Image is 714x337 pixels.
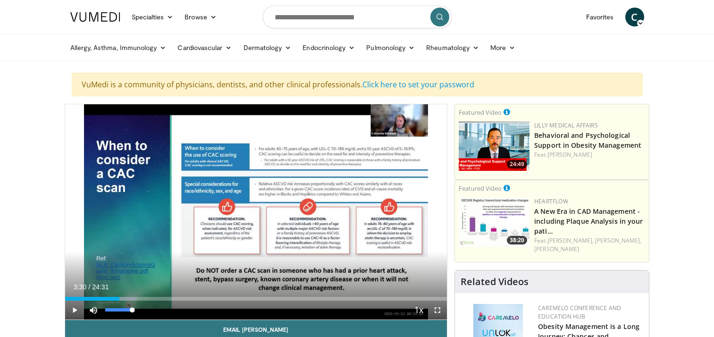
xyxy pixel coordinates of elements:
[420,38,485,57] a: Rheumatology
[534,245,579,253] a: [PERSON_NAME]
[459,197,529,247] img: 738d0e2d-290f-4d89-8861-908fb8b721dc.150x105_q85_crop-smart_upscale.jpg
[70,12,120,22] img: VuMedi Logo
[65,297,447,301] div: Progress Bar
[297,38,361,57] a: Endocrinology
[485,38,521,57] a: More
[459,108,502,117] small: Featured Video
[362,79,474,90] a: Click here to set your password
[84,301,103,320] button: Mute
[507,236,527,244] span: 38:20
[105,308,132,312] div: Volume Level
[459,197,529,247] a: 38:20
[65,301,84,320] button: Play
[72,73,643,96] div: VuMedi is a community of physicians, dentists, and other clinical professionals.
[534,151,645,159] div: Feat.
[459,121,529,171] a: 24:49
[92,283,109,291] span: 24:31
[459,121,529,171] img: ba3304f6-7838-4e41-9c0f-2e31ebde6754.png.150x105_q85_crop-smart_upscale.png
[625,8,644,26] a: C
[534,131,641,150] a: Behavioral and Psychological Support in Obesity Management
[89,283,91,291] span: /
[361,38,420,57] a: Pulmonology
[409,301,428,320] button: Playback Rate
[534,197,568,205] a: Heartflow
[65,38,172,57] a: Allergy, Asthma, Immunology
[238,38,297,57] a: Dermatology
[547,236,594,244] a: [PERSON_NAME],
[534,121,598,129] a: Lilly Medical Affairs
[534,236,645,253] div: Feat.
[74,283,86,291] span: 3:30
[65,104,447,320] video-js: Video Player
[507,160,527,168] span: 24:49
[459,184,502,193] small: Featured Video
[595,236,641,244] a: [PERSON_NAME],
[263,6,452,28] input: Search topics, interventions
[461,276,529,287] h4: Related Videos
[126,8,179,26] a: Specialties
[580,8,620,26] a: Favorites
[547,151,592,159] a: [PERSON_NAME]
[428,301,447,320] button: Fullscreen
[538,304,621,320] a: CaReMeLO Conference and Education Hub
[172,38,237,57] a: Cardiovascular
[179,8,222,26] a: Browse
[534,207,643,236] a: A New Era in CAD Management - including Plaque Analysis in your pati…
